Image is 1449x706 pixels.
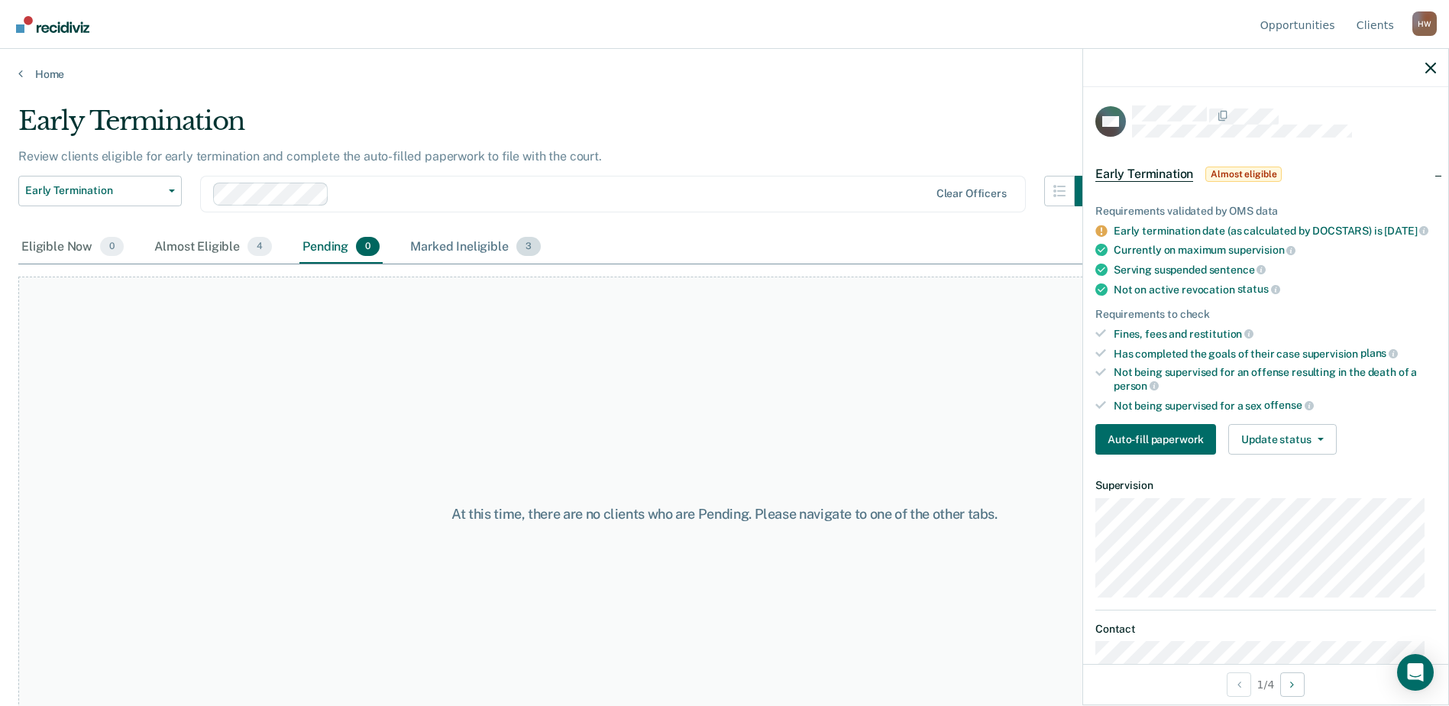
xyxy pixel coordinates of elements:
[1114,224,1436,238] div: Early termination date (as calculated by DOCSTARS) is [DATE]
[1412,11,1437,36] button: Profile dropdown button
[25,184,163,197] span: Early Termination
[18,67,1431,81] a: Home
[18,149,602,164] p: Review clients eligible for early termination and complete the auto-filled paperwork to file with...
[1095,167,1193,182] span: Early Termination
[1095,623,1436,636] dt: Contact
[1228,244,1295,256] span: supervision
[1095,205,1436,218] div: Requirements validated by OMS data
[1114,366,1436,392] div: Not being supervised for an offense resulting in the death of a
[1189,328,1253,340] span: restitution
[1095,424,1222,455] a: Navigate to form link
[1412,11,1437,36] div: H W
[1083,664,1448,704] div: 1 / 4
[1227,672,1251,697] button: Previous Opportunity
[1114,263,1436,277] div: Serving suspended
[1237,283,1280,295] span: status
[1095,308,1436,321] div: Requirements to check
[1114,380,1159,392] span: person
[1114,243,1436,257] div: Currently on maximum
[18,105,1105,149] div: Early Termination
[151,231,275,264] div: Almost Eligible
[299,231,383,264] div: Pending
[1209,264,1266,276] span: sentence
[1095,479,1436,492] dt: Supervision
[1264,399,1314,411] span: offense
[1360,347,1398,359] span: plans
[1114,283,1436,296] div: Not on active revocation
[372,506,1078,523] div: At this time, there are no clients who are Pending. Please navigate to one of the other tabs.
[1397,654,1434,691] div: Open Intercom Messenger
[356,237,380,257] span: 0
[1083,150,1448,199] div: Early TerminationAlmost eligible
[1095,424,1216,455] button: Auto-fill paperwork
[1114,347,1436,361] div: Has completed the goals of their case supervision
[936,187,1007,200] div: Clear officers
[1280,672,1305,697] button: Next Opportunity
[1205,167,1282,182] span: Almost eligible
[407,231,544,264] div: Marked Ineligible
[1228,424,1336,455] button: Update status
[16,16,89,33] img: Recidiviz
[18,231,127,264] div: Eligible Now
[1114,399,1436,413] div: Not being supervised for a sex
[516,237,541,257] span: 3
[1114,327,1436,341] div: Fines, fees and
[100,237,124,257] span: 0
[247,237,272,257] span: 4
